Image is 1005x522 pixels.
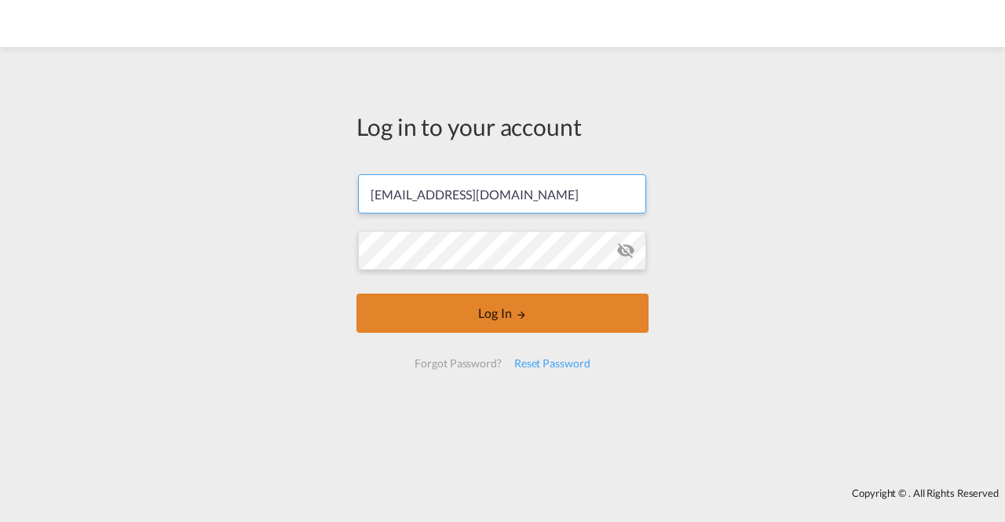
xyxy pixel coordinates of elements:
div: Log in to your account [356,110,649,143]
input: Enter email/phone number [358,174,646,214]
div: Reset Password [508,349,597,378]
div: Forgot Password? [408,349,507,378]
md-icon: icon-eye-off [616,241,635,260]
button: LOGIN [356,294,649,333]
